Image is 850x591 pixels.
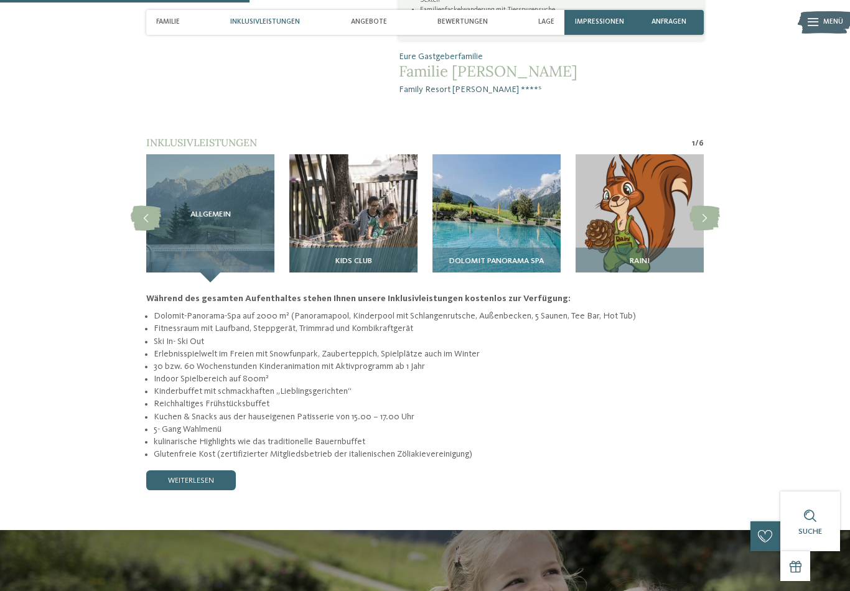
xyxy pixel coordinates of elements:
[449,257,544,266] span: Dolomit Panorama SPA
[154,322,704,335] li: Fitnessraum mit Laufband, Steppgerät, Trimmrad und Kombikraftgerät
[798,528,822,536] span: Suche
[575,18,624,26] span: Impressionen
[154,398,704,410] li: Reichhaltiges Frühstücksbuffet
[652,18,686,26] span: anfragen
[154,411,704,423] li: Kuchen & Snacks aus der hauseigenen Patisserie von 15.00 – 17.00 Uhr
[692,138,695,149] span: 1
[154,385,704,398] li: Kinderbuffet mit schmackhaften „Lieblingsgerichten“
[351,18,387,26] span: Angebote
[399,83,704,96] span: Family Resort [PERSON_NAME] ****ˢ
[146,294,571,303] strong: Während des gesamten Aufenthaltes stehen Ihnen unsere Inklusivleistungen kostenlos zur Verfügung:
[154,310,704,322] li: Dolomit-Panorama-Spa auf 2000 m² (Panoramapool, Kinderpool mit Schlangenrutsche, Außenbecken, 5 S...
[432,154,561,282] img: Unser Familienhotel in Sexten, euer Urlaubszuhause in den Dolomiten
[154,448,704,460] li: Glutenfreie Kost (zertifizierter Mitgliedsbetrieb der italienischen Zöliakievereinigung)
[399,50,704,63] span: Eure Gastgeberfamilie
[695,138,699,149] span: /
[154,335,704,348] li: Ski In- Ski Out
[335,257,372,266] span: Kids Club
[154,423,704,435] li: 5- Gang Wahlmenü
[154,373,704,385] li: Indoor Spielbereich auf 800m²
[538,18,554,26] span: Lage
[154,348,704,360] li: Erlebnisspielwelt im Freien mit Snowfunpark, Zauberteppich, Spielplätze auch im Winter
[146,470,236,490] a: weiterlesen
[437,18,488,26] span: Bewertungen
[154,435,704,448] li: kulinarische Highlights wie das traditionelle Bauernbuffet
[230,18,300,26] span: Inklusivleistungen
[630,257,650,266] span: RAINI
[156,18,180,26] span: Familie
[399,63,704,81] span: Familie [PERSON_NAME]
[190,210,231,219] span: Allgemein
[154,360,704,373] li: 30 bzw. 60 Wochenstunden Kinderanimation mit Aktivprogramm ab 1 Jahr
[699,138,704,149] span: 6
[289,154,418,282] img: Unser Familienhotel in Sexten, euer Urlaubszuhause in den Dolomiten
[146,136,257,149] span: Inklusivleistungen
[576,154,704,282] img: Unser Familienhotel in Sexten, euer Urlaubszuhause in den Dolomiten
[420,5,689,15] li: Familienfackelwanderung mit Tierspurensuche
